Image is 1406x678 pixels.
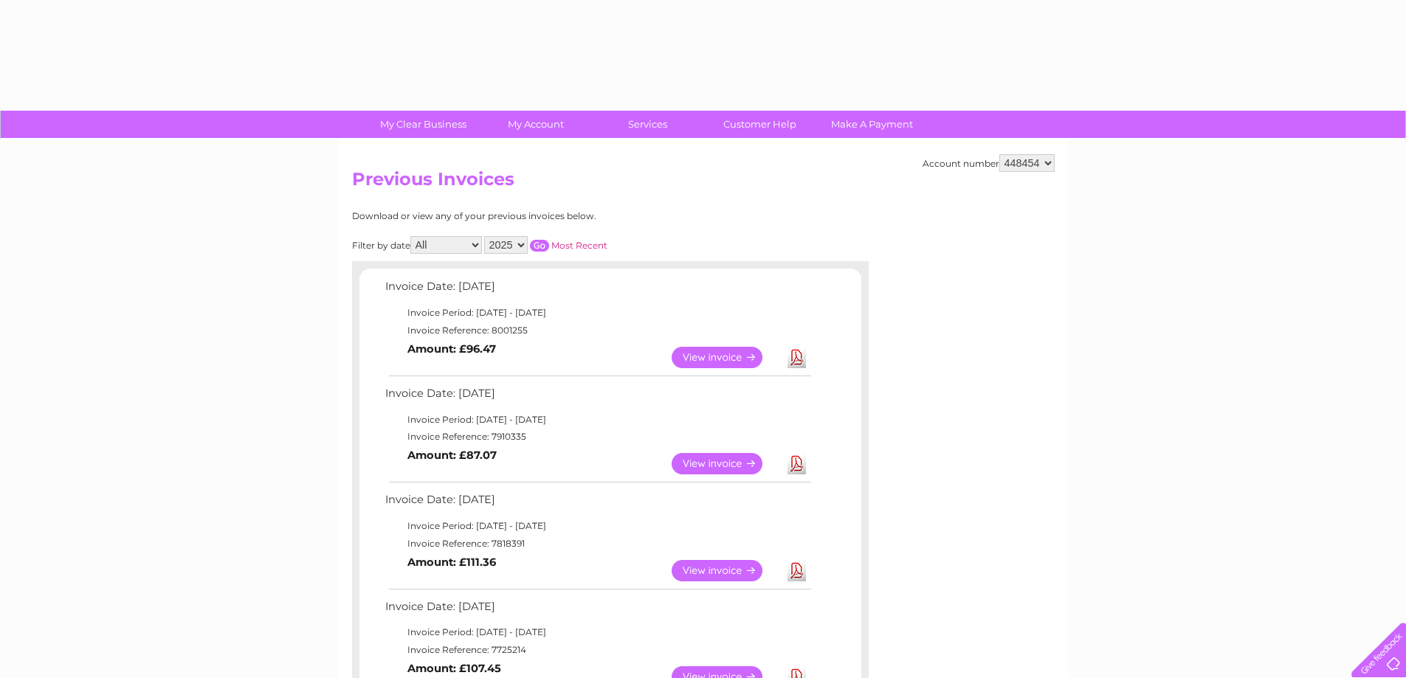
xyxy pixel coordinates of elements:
a: Download [788,347,806,368]
div: Account number [923,154,1055,172]
a: View [672,560,780,581]
td: Invoice Date: [DATE] [382,490,813,517]
td: Invoice Period: [DATE] - [DATE] [382,304,813,322]
td: Invoice Period: [DATE] - [DATE] [382,411,813,429]
td: Invoice Reference: 7910335 [382,428,813,446]
td: Invoice Period: [DATE] - [DATE] [382,623,813,641]
b: Amount: £111.36 [407,556,496,569]
b: Amount: £87.07 [407,449,497,462]
a: My Clear Business [362,111,484,138]
td: Invoice Reference: 7725214 [382,641,813,659]
td: Invoice Date: [DATE] [382,384,813,411]
a: Customer Help [699,111,821,138]
div: Filter by date [352,236,740,254]
a: My Account [475,111,596,138]
td: Invoice Date: [DATE] [382,277,813,304]
a: Services [587,111,709,138]
a: Download [788,560,806,581]
h2: Previous Invoices [352,169,1055,197]
a: Download [788,453,806,474]
a: View [672,453,780,474]
b: Amount: £96.47 [407,342,496,356]
div: Download or view any of your previous invoices below. [352,211,740,221]
a: Most Recent [551,240,607,251]
a: Make A Payment [811,111,933,138]
td: Invoice Period: [DATE] - [DATE] [382,517,813,535]
td: Invoice Reference: 7818391 [382,535,813,553]
td: Invoice Reference: 8001255 [382,322,813,339]
a: View [672,347,780,368]
b: Amount: £107.45 [407,662,501,675]
td: Invoice Date: [DATE] [382,597,813,624]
